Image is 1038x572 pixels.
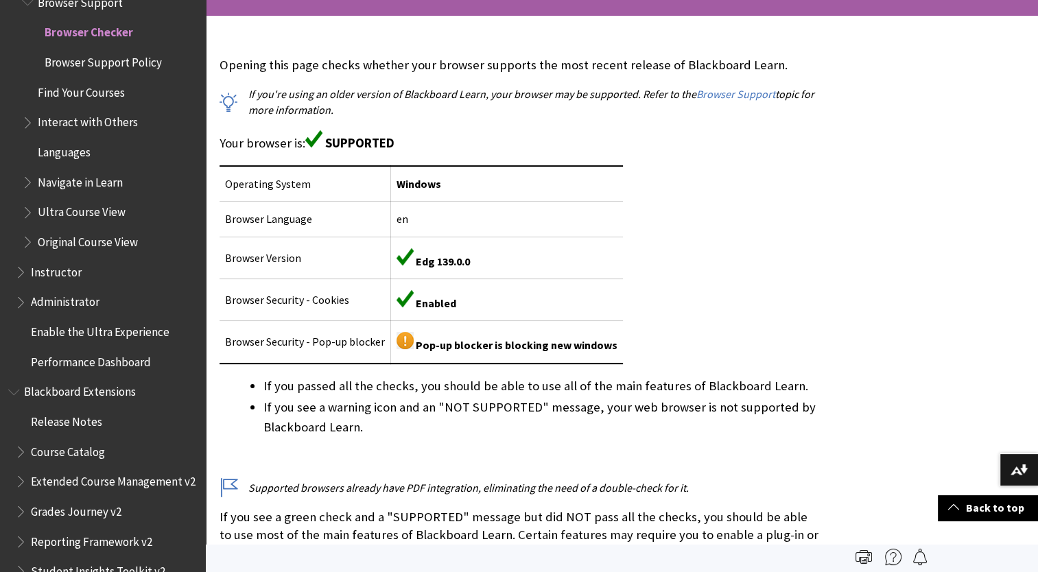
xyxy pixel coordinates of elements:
[397,212,408,226] span: en
[220,86,821,117] p: If you're using an older version of Blackboard Learn, your browser may be supported. Refer to the...
[938,495,1038,521] a: Back to top
[856,549,872,565] img: Print
[38,230,138,249] span: Original Course View
[31,500,121,519] span: Grades Journey v2
[31,410,102,429] span: Release Notes
[416,254,470,268] span: Edg 139.0.0
[31,261,82,279] span: Instructor
[220,56,821,74] p: Opening this page checks whether your browser supports the most recent release of Blackboard Learn.
[696,87,775,102] a: Browser Support
[220,321,391,364] td: Browser Security - Pop-up blocker
[45,51,162,69] span: Browser Support Policy
[38,111,138,130] span: Interact with Others
[220,278,391,320] td: Browser Security - Cookies
[31,440,105,459] span: Course Catalog
[397,332,414,349] img: Yellow warning icon
[220,166,391,202] td: Operating System
[397,248,414,265] img: Green supported icon
[31,350,151,369] span: Performance Dashboard
[325,135,394,151] span: SUPPORTED
[416,338,617,352] span: Pop-up blocker is blocking new windows
[31,470,196,488] span: Extended Course Management v2
[31,530,152,549] span: Reporting Framework v2
[885,549,901,565] img: More help
[263,398,821,436] li: If you see a warning icon and an "NOT SUPPORTED" message, your web browser is not supported by Bl...
[38,141,91,159] span: Languages
[45,21,133,40] span: Browser Checker
[912,549,928,565] img: Follow this page
[31,291,99,309] span: Administrator
[24,381,136,399] span: Blackboard Extensions
[220,237,391,278] td: Browser Version
[38,171,123,189] span: Navigate in Learn
[38,81,125,99] span: Find Your Courses
[263,377,821,396] li: If you passed all the checks, you should be able to use all of the main features of Blackboard Le...
[305,130,322,147] img: Green supported icon
[397,290,414,307] img: Green supported icon
[38,201,126,219] span: Ultra Course View
[31,320,169,339] span: Enable the Ultra Experience
[220,202,391,237] td: Browser Language
[220,480,821,495] p: Supported browsers already have PDF integration, eliminating the need of a double-check for it.
[220,130,821,152] p: Your browser is:
[416,296,456,310] span: Enabled
[397,177,441,191] span: Windows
